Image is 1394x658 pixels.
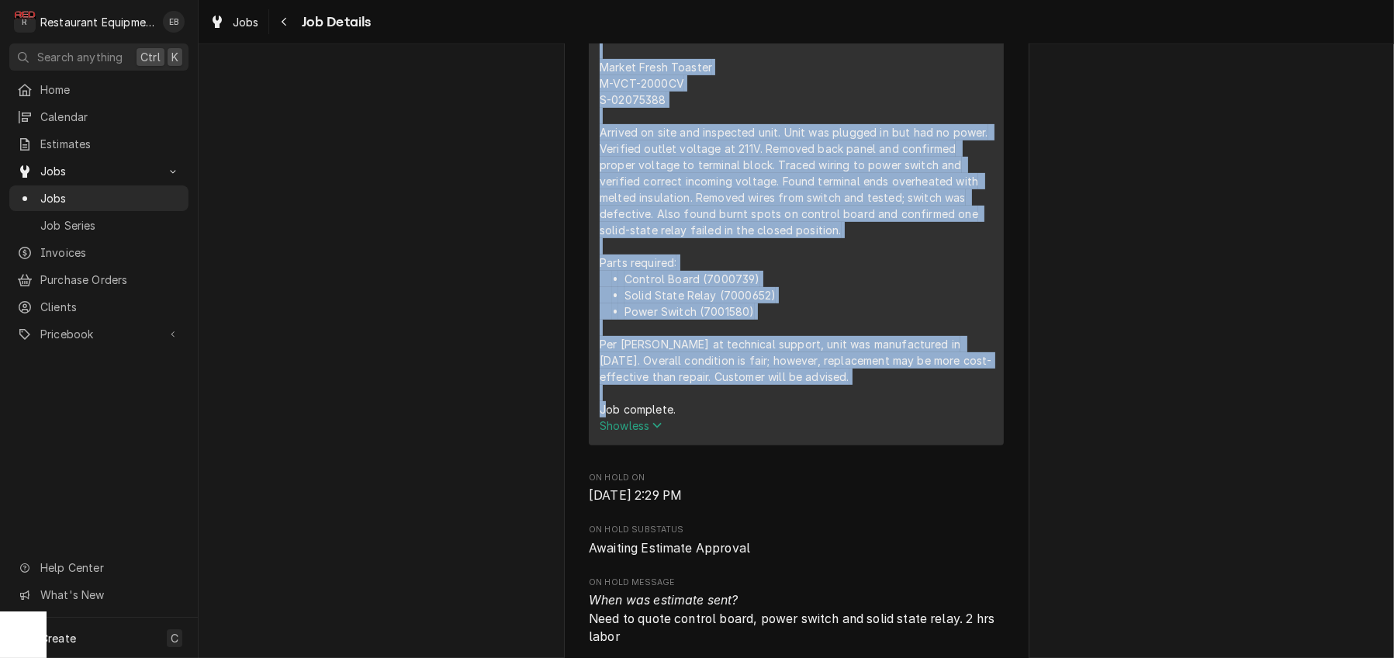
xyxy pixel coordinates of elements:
span: On Hold On [589,487,1004,505]
button: Navigate back [272,9,297,34]
a: Purchase Orders [9,267,189,293]
span: Ctrl [140,49,161,65]
span: Pricebook [40,326,157,342]
span: K [171,49,178,65]
span: Create [40,632,76,645]
span: [DATE] 2:29 PM [589,488,682,503]
span: Jobs [233,14,259,30]
span: Jobs [40,163,157,179]
span: Home [40,81,181,98]
button: Showless [600,417,993,434]
div: On Hold SubStatus [589,524,1004,557]
div: On Hold On [589,472,1004,505]
div: EB [163,11,185,33]
span: Help Center [40,559,179,576]
a: Home [9,77,189,102]
span: Calendar [40,109,181,125]
span: Purchase Orders [40,272,181,288]
span: Show less [600,419,662,432]
span: On Hold SubStatus [589,539,1004,558]
span: Job Details [297,12,372,33]
span: Job Series [40,217,181,234]
div: On Hold Message [589,577,1004,646]
a: Go to Help Center [9,555,189,580]
span: C [171,630,178,646]
span: Clients [40,299,181,315]
a: Job Series [9,213,189,238]
div: Restaurant Equipment Diagnostics [40,14,154,30]
a: Jobs [9,185,189,211]
a: Go to Jobs [9,158,189,184]
span: Estimates [40,136,181,152]
i: When was estimate sent? [589,593,739,608]
span: What's New [40,587,179,603]
a: Go to Pricebook [9,321,189,347]
button: Search anythingCtrlK [9,43,189,71]
div: Emily Bird's Avatar [163,11,185,33]
a: Invoices [9,240,189,265]
a: Calendar [9,104,189,130]
span: Awaiting Estimate Approval [589,541,750,556]
span: Need to quote control board, power switch and solid state relay. 2 hrs labor [589,593,998,644]
span: On Hold Message [589,577,1004,589]
span: Invoices [40,244,181,261]
div: Restaurant Equipment Diagnostics's Avatar [14,11,36,33]
span: On Hold SubStatus [589,524,1004,536]
a: Clients [9,294,189,320]
span: On Hold On [589,472,1004,484]
span: On Hold Message [589,591,1004,646]
a: Go to What's New [9,582,189,608]
a: Estimates [9,131,189,157]
span: Search anything [37,49,123,65]
span: Jobs [40,190,181,206]
div: R [14,11,36,33]
a: Jobs [203,9,265,35]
